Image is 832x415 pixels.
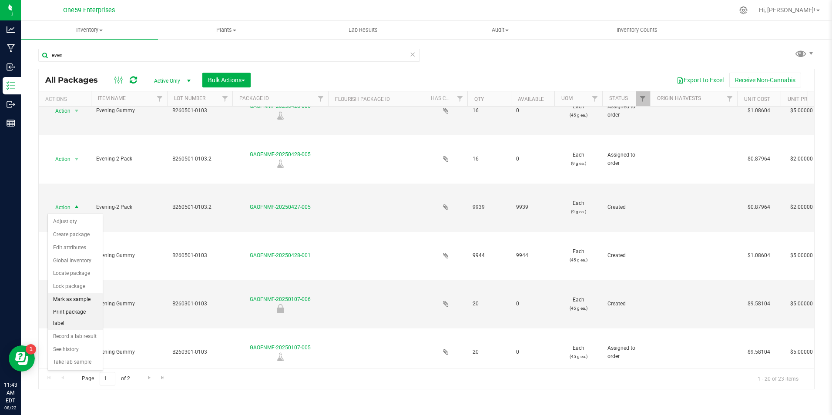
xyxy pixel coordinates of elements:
[48,306,103,330] li: Print package label
[737,184,781,232] td: $0.87964
[561,95,573,101] a: UOM
[96,107,162,115] span: Evening Gummy
[453,91,467,106] a: Filter
[96,251,162,260] span: Evening Gummy
[71,105,82,117] span: select
[723,91,737,106] a: Filter
[7,63,15,71] inline-svg: Inbound
[424,91,467,107] th: Has COA
[560,248,597,264] span: Each
[516,203,549,211] span: 9939
[74,372,137,385] span: Page of 2
[7,119,15,127] inline-svg: Reports
[48,330,103,343] li: Record a lab result
[172,300,227,308] span: B260301-0103
[516,251,549,260] span: 9944
[7,25,15,34] inline-svg: Analytics
[38,49,420,62] input: Search Package ID, Item Name, SKU, Lot or Part Number...
[63,7,115,14] span: One59 Enterprises
[295,21,432,39] a: Lab Results
[45,96,87,102] div: Actions
[335,96,390,102] a: Flourish Package ID
[250,151,311,157] a: GAOFNMF-20250428-005
[158,26,295,34] span: Plants
[560,111,597,119] p: (45 g ea.)
[607,103,645,119] span: Assigned to order
[737,135,781,184] td: $0.87964
[208,77,245,84] span: Bulk Actions
[172,348,227,356] span: B260301-0103
[71,201,82,214] span: select
[737,328,781,377] td: $9.58104
[218,91,232,106] a: Filter
[47,105,71,117] span: Action
[47,153,71,165] span: Action
[786,104,817,117] span: $5.00000
[48,356,103,369] li: Take lab sample
[96,348,162,356] span: Evening Gummy
[48,293,103,306] li: Mark as sample
[607,300,645,308] span: Created
[250,204,311,210] a: GAOFNMF-20250427-005
[607,344,645,361] span: Assigned to order
[153,91,167,106] a: Filter
[98,95,126,101] a: Item Name
[9,345,35,371] iframe: Resource center
[21,26,158,34] span: Inventory
[432,21,569,39] a: Audit
[588,91,602,106] a: Filter
[231,352,329,361] div: Lab Sample
[759,7,815,13] span: Hi, [PERSON_NAME]!
[7,44,15,53] inline-svg: Manufacturing
[48,343,103,356] li: See history
[26,344,36,355] iframe: Resource center unread badge
[250,103,311,109] a: GAOFNMF-20250428-006
[516,107,549,115] span: 0
[560,352,597,361] p: (45 g ea.)
[786,249,817,262] span: $5.00000
[729,73,801,87] button: Receive Non-Cannabis
[560,296,597,312] span: Each
[409,49,416,60] span: Clear
[657,95,701,101] a: Origin Harvests
[569,21,706,39] a: Inventory Counts
[473,107,506,115] span: 16
[737,232,781,280] td: $1.08604
[560,207,597,216] p: (9 g ea.)
[314,91,328,106] a: Filter
[48,215,103,228] li: Adjust qty
[337,26,389,34] span: Lab Results
[174,95,205,101] a: Lot Number
[100,372,115,385] input: 1
[231,159,329,168] div: Lab Sample
[786,346,817,358] span: $5.00000
[473,155,506,163] span: 16
[250,296,311,302] a: GAOFNMF-20250107-006
[786,298,817,310] span: $5.00000
[96,155,162,163] span: Evening-2 Pack
[516,155,549,163] span: 0
[560,256,597,264] p: (45 g ea.)
[636,91,650,106] a: Filter
[607,151,645,167] span: Assigned to order
[737,87,781,135] td: $1.08604
[48,254,103,268] li: Global inventory
[96,300,162,308] span: Evening Gummy
[157,372,169,384] a: Go to the last page
[239,95,269,101] a: Package ID
[4,381,17,405] p: 11:43 AM EDT
[48,241,103,254] li: Edit attributes
[71,153,82,165] span: select
[516,300,549,308] span: 0
[786,153,817,165] span: $2.00000
[172,251,227,260] span: B260501-0103
[473,203,506,211] span: 9939
[48,267,103,280] li: Locate package
[231,111,329,120] div: Lab Sample
[737,280,781,328] td: $9.58104
[560,151,597,167] span: Each
[786,201,817,214] span: $2.00000
[7,81,15,90] inline-svg: Inventory
[45,75,107,85] span: All Packages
